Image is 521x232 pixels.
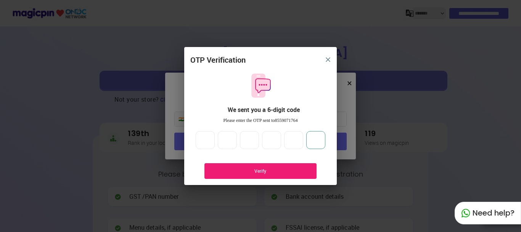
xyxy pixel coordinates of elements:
[196,105,331,114] div: We sent you a 6-digit code
[216,168,305,174] div: Verify
[190,117,331,124] div: Please enter the OTP sent to 8559071764
[455,202,521,224] div: Need help?
[190,55,246,66] div: OTP Verification
[321,53,335,67] button: close
[326,57,330,62] img: 8zTxi7IzMsfkYqyYgBgfvSHvmzQA9juT1O3mhMgBDT8p5s20zMZ2JbefE1IEBlkXHwa7wAFxGwdILBLhkAAAAASUVORK5CYII=
[248,73,273,99] img: otpMessageIcon.11fa9bf9.svg
[461,209,470,218] img: whatapp_green.7240e66a.svg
